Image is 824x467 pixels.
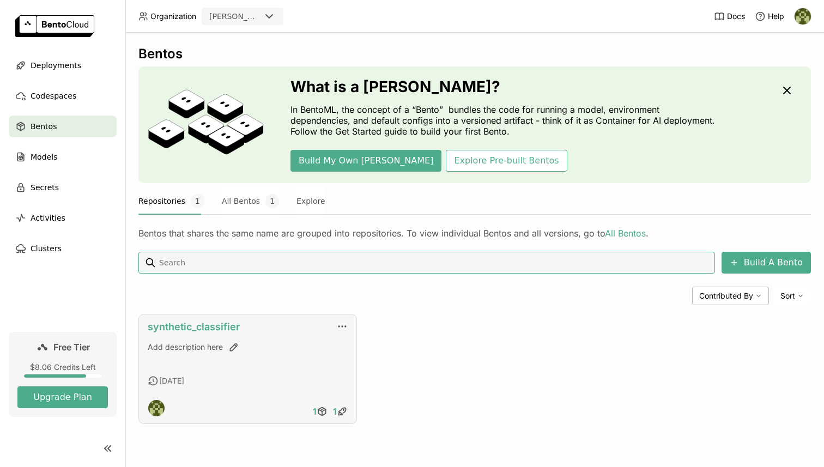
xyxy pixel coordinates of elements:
[290,78,721,95] h3: What is a [PERSON_NAME]?
[17,386,108,408] button: Upgrade Plan
[699,291,753,301] span: Contributed By
[773,287,811,305] div: Sort
[330,401,350,422] a: 1
[159,376,184,386] span: [DATE]
[31,242,62,255] span: Clusters
[722,252,811,274] button: Build A Bento
[31,211,65,225] span: Activities
[138,228,811,239] div: Bentos that shares the same name are grouped into repositories. To view individual Bentos and all...
[768,11,784,21] span: Help
[9,207,117,229] a: Activities
[31,150,57,163] span: Models
[148,400,165,416] img: johnwayne.jiang john
[31,181,59,194] span: Secrets
[222,187,279,215] button: All Bentos
[9,332,117,417] a: Free Tier$8.06 Credits LeftUpgrade Plan
[15,15,94,37] img: logo
[150,11,196,21] span: Organization
[9,85,117,107] a: Codespaces
[296,187,325,215] button: Explore
[262,11,263,22] input: Selected bentoml-john.
[31,89,76,102] span: Codespaces
[17,362,108,372] div: $8.06 Credits Left
[692,287,769,305] div: Contributed By
[209,11,260,22] div: [PERSON_NAME]
[138,46,811,62] div: Bentos
[780,291,795,301] span: Sort
[795,8,811,25] img: johnwayne.jiang john
[9,177,117,198] a: Secrets
[9,146,117,168] a: Models
[714,11,745,22] a: Docs
[605,228,646,239] a: All Bentos
[727,11,745,21] span: Docs
[31,120,57,133] span: Bentos
[148,321,240,332] a: synthetic_classifier
[9,54,117,76] a: Deployments
[158,254,711,271] input: Search
[138,187,204,215] button: Repositories
[191,194,204,208] span: 1
[755,11,784,22] div: Help
[148,342,348,353] div: Add description here
[313,406,317,417] span: 1
[9,238,117,259] a: Clusters
[290,104,721,137] p: In BentoML, the concept of a “Bento” bundles the code for running a model, environment dependenci...
[265,194,279,208] span: 1
[53,342,90,353] span: Free Tier
[310,401,330,422] a: 1
[31,59,81,72] span: Deployments
[290,150,441,172] button: Build My Own [PERSON_NAME]
[333,406,337,417] span: 1
[9,116,117,137] a: Bentos
[147,89,264,161] img: cover onboarding
[446,150,567,172] button: Explore Pre-built Bentos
